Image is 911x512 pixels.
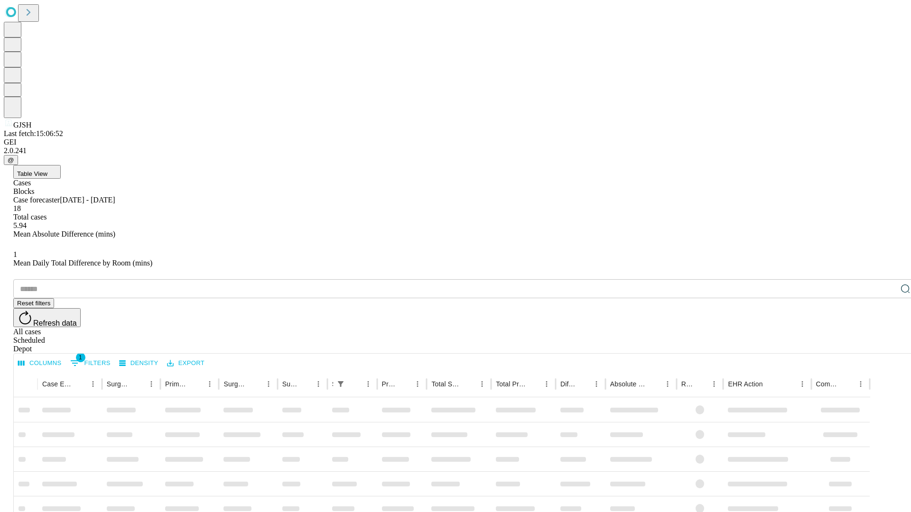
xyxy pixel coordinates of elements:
button: Sort [73,377,86,391]
button: Menu [312,377,325,391]
button: Menu [262,377,275,391]
button: Sort [249,377,262,391]
span: Refresh data [33,319,77,327]
div: Case Epic Id [42,380,72,388]
div: 1 active filter [334,377,347,391]
button: Sort [462,377,475,391]
div: Difference [560,380,576,388]
button: Sort [348,377,362,391]
span: Table View [17,170,47,177]
span: 1 [13,250,17,258]
button: Density [117,356,161,371]
button: Sort [694,377,707,391]
button: Reset filters [13,298,54,308]
div: 2.0.241 [4,146,907,155]
button: Menu [475,377,489,391]
button: Menu [362,377,375,391]
div: Comments [816,380,840,388]
button: Sort [764,377,777,391]
button: Menu [145,377,158,391]
button: Sort [841,377,854,391]
div: Scheduled In Room Duration [332,380,333,388]
button: Export [165,356,207,371]
button: Sort [576,377,590,391]
button: Menu [540,377,553,391]
span: Case forecaster [13,196,60,204]
button: Menu [854,377,867,391]
button: Menu [590,377,603,391]
button: Sort [131,377,145,391]
div: GEI [4,138,907,146]
span: Mean Daily Total Difference by Room (mins) [13,259,152,267]
button: Sort [398,377,411,391]
span: GJSH [13,121,31,129]
button: Menu [707,377,721,391]
button: Menu [796,377,809,391]
div: Total Predicted Duration [496,380,526,388]
div: Primary Service [165,380,189,388]
span: Total cases [13,213,46,221]
button: Sort [648,377,661,391]
div: Surgery Name [223,380,247,388]
button: Show filters [68,356,113,371]
button: Show filters [334,377,347,391]
button: Select columns [16,356,64,371]
div: Absolute Difference [610,380,647,388]
span: [DATE] - [DATE] [60,196,115,204]
button: Sort [527,377,540,391]
div: Predicted In Room Duration [382,380,397,388]
div: Surgeon Name [107,380,130,388]
div: Resolved in EHR [681,380,694,388]
button: Refresh data [13,308,81,327]
span: Reset filters [17,300,50,307]
span: Mean Absolute Difference (mins) [13,230,115,238]
button: Table View [13,165,61,179]
button: Menu [86,377,100,391]
span: 5.94 [13,221,27,229]
div: Total Scheduled Duration [431,380,461,388]
span: 1 [76,353,85,362]
button: Menu [411,377,424,391]
button: @ [4,155,18,165]
span: 18 [13,204,21,212]
div: EHR Action [728,380,762,388]
button: Sort [190,377,203,391]
button: Menu [661,377,674,391]
button: Menu [203,377,216,391]
span: Last fetch: 15:06:52 [4,129,63,137]
span: @ [8,156,14,164]
button: Sort [298,377,312,391]
div: Surgery Date [282,380,297,388]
